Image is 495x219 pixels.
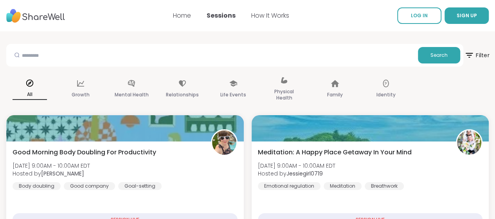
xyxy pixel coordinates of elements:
[64,182,115,190] div: Good company
[258,148,412,157] span: Meditation: A Happy Place Getaway In Your Mind
[212,130,236,155] img: Adrienne_QueenOfTheDawn
[115,90,149,100] p: Mental Health
[365,182,404,190] div: Breathwork
[118,182,162,190] div: Goal-setting
[267,87,301,103] p: Physical Health
[430,52,448,59] span: Search
[13,162,90,170] span: [DATE] 9:00AM - 10:00AM EDT
[251,11,289,20] a: How It Works
[72,90,90,100] p: Growth
[457,12,477,19] span: SIGN UP
[13,90,47,100] p: All
[41,170,84,177] b: [PERSON_NAME]
[13,182,61,190] div: Body doubling
[13,148,156,157] span: Good Morning Body Doubling For Productivity
[324,182,362,190] div: Meditation
[258,162,335,170] span: [DATE] 9:00AM - 10:00AM EDT
[411,12,428,19] span: LOG IN
[173,11,191,20] a: Home
[418,47,460,63] button: Search
[166,90,199,100] p: Relationships
[457,130,481,155] img: Jessiegirl0719
[220,90,246,100] p: Life Events
[207,11,236,20] a: Sessions
[286,170,323,177] b: Jessiegirl0719
[397,7,441,24] a: LOG IN
[6,5,65,27] img: ShareWell Nav Logo
[464,45,489,65] span: Filter
[465,44,489,67] button: Filter
[258,182,320,190] div: Emotional regulation
[258,170,335,177] span: Hosted by
[327,90,343,100] p: Family
[445,7,489,24] button: SIGN UP
[13,170,90,177] span: Hosted by
[376,90,396,100] p: Identity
